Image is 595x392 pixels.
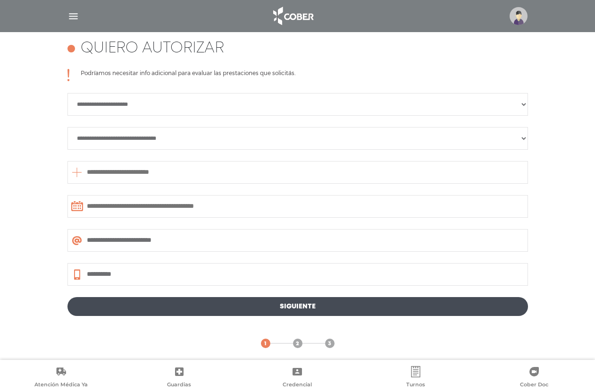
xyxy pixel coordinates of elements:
[520,381,548,390] span: Cober Doc
[268,5,318,27] img: logo_cober_home-white.png
[34,381,88,390] span: Atención Médica Ya
[325,339,335,348] a: 3
[120,366,239,390] a: Guardias
[67,10,79,22] img: Cober_menu-lines-white.svg
[67,297,528,316] a: Siguiente
[475,366,593,390] a: Cober Doc
[238,366,357,390] a: Credencial
[264,340,267,348] span: 1
[328,340,331,348] span: 3
[296,340,299,348] span: 2
[2,366,120,390] a: Atención Médica Ya
[81,69,295,81] p: Podríamos necesitar info adicional para evaluar las prestaciones que solicitás.
[261,339,270,348] a: 1
[293,339,302,348] a: 2
[357,366,475,390] a: Turnos
[81,40,224,58] h4: Quiero autorizar
[283,381,312,390] span: Credencial
[167,381,191,390] span: Guardias
[406,381,425,390] span: Turnos
[510,7,528,25] img: profile-placeholder.svg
